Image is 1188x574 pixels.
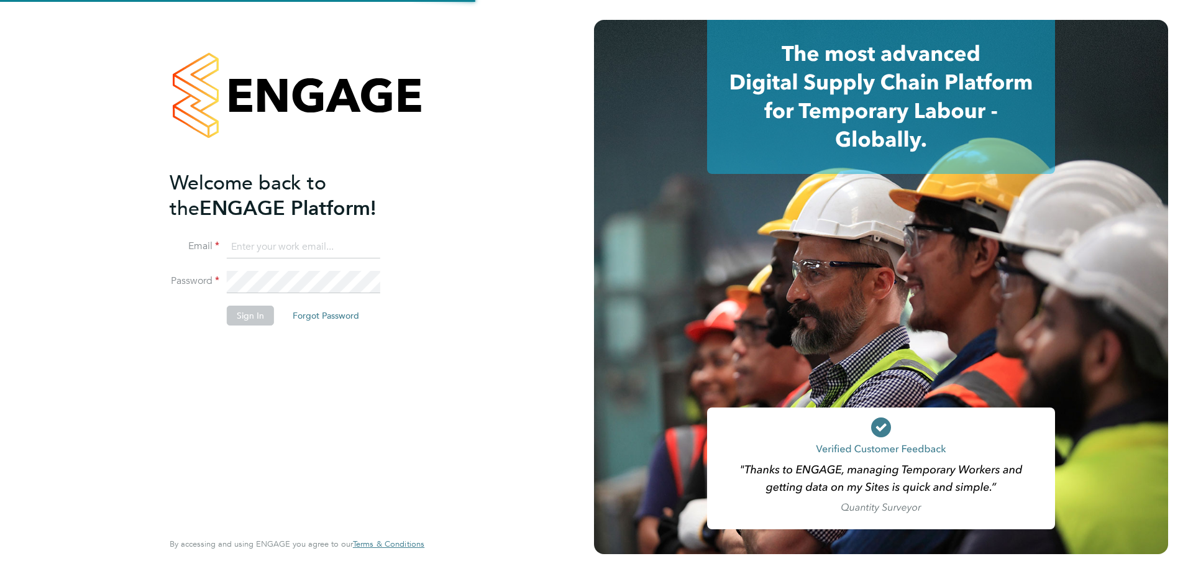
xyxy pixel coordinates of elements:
span: By accessing and using ENGAGE you agree to our [170,539,424,549]
label: Email [170,240,219,253]
h2: ENGAGE Platform! [170,170,412,221]
span: Welcome back to the [170,171,326,221]
input: Enter your work email... [227,236,380,258]
span: Terms & Conditions [353,539,424,549]
label: Password [170,275,219,288]
a: Terms & Conditions [353,539,424,549]
button: Sign In [227,306,274,326]
button: Forgot Password [283,306,369,326]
